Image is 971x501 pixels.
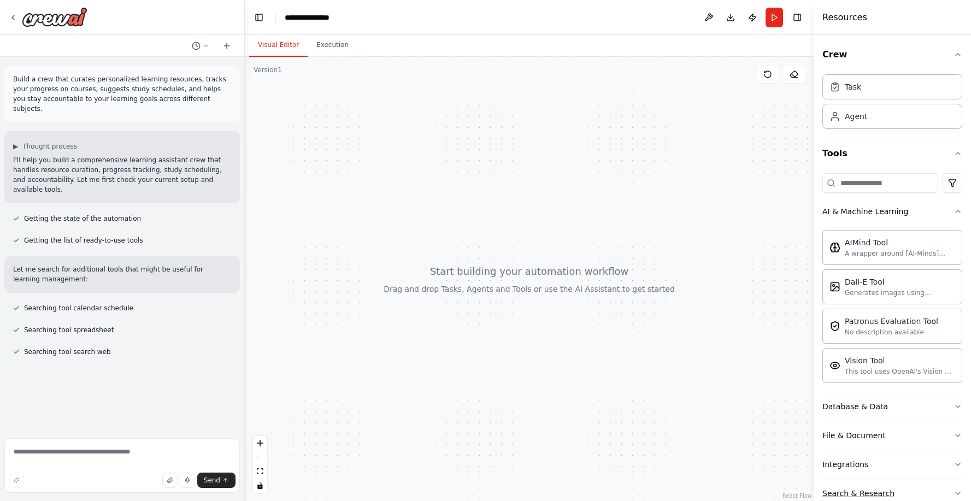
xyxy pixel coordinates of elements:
[822,430,886,441] div: File & Document
[822,401,888,412] div: Database & Data
[24,304,133,313] span: Searching tool calendar schedule
[845,367,955,376] div: This tool uses OpenAI's Vision API to describe the contents of an image.
[845,316,938,327] div: Patronus Evaluation Tool
[782,493,812,499] a: React Flow attribution
[829,321,840,332] img: Patronusevaltool
[822,197,962,226] button: AI & Machine Learning
[845,237,955,248] div: AIMind Tool
[790,10,805,25] button: Hide right sidebar
[9,473,24,488] button: Improve this prompt
[829,242,840,253] img: Aimindtool
[253,479,267,493] button: toggle interactivity
[822,70,962,138] div: Crew
[822,11,867,24] h4: Resources
[253,464,267,479] button: fit view
[22,7,87,27] img: Logo
[822,392,962,421] button: Database & Data
[249,34,308,57] button: Visual Editor
[845,288,955,297] div: Generates images using OpenAI's Dall-E model.
[24,347,111,356] span: Searching tool search web
[308,34,357,57] button: Execution
[822,459,868,470] div: Integrations
[13,142,18,151] span: ▶
[251,10,267,25] button: Hide left sidebar
[22,142,77,151] span: Thought process
[253,436,267,493] div: React Flow controls
[218,39,236,52] button: Start a new chat
[829,360,840,371] img: Visiontool
[24,214,141,223] span: Getting the state of the automation
[253,450,267,464] button: zoom out
[822,226,962,392] div: AI & Machine Learning
[24,326,114,334] span: Searching tool spreadsheet
[24,236,143,245] span: Getting the list of ready-to-use tools
[845,81,861,92] div: Task
[845,355,955,366] div: Vision Tool
[13,155,231,194] p: I'll help you build a comprehensive learning assistant crew that handles resource curation, progr...
[180,473,195,488] button: Click to speak your automation idea
[254,66,282,74] div: Version 1
[845,111,867,122] div: Agent
[285,12,341,23] nav: breadcrumb
[829,281,840,292] img: Dalletool
[822,138,962,169] button: Tools
[822,206,908,217] div: AI & Machine Learning
[187,39,214,52] button: Switch to previous chat
[845,249,955,258] div: A wrapper around [AI-Minds]([URL][DOMAIN_NAME]). Useful for when you need answers to questions fr...
[845,328,938,337] div: No description available
[822,421,962,450] button: File & Document
[822,39,962,70] button: Crew
[197,473,236,488] button: Send
[253,436,267,450] button: zoom in
[822,450,962,479] button: Integrations
[822,488,895,499] div: Search & Research
[845,276,955,287] div: Dall-E Tool
[13,142,77,151] button: ▶Thought process
[162,473,178,488] button: Upload files
[13,264,231,284] p: Let me search for additional tools that might be useful for learning management:
[204,476,220,485] span: Send
[13,74,231,114] p: Build a crew that curates personalized learning resources, tracks your progress on courses, sugge...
